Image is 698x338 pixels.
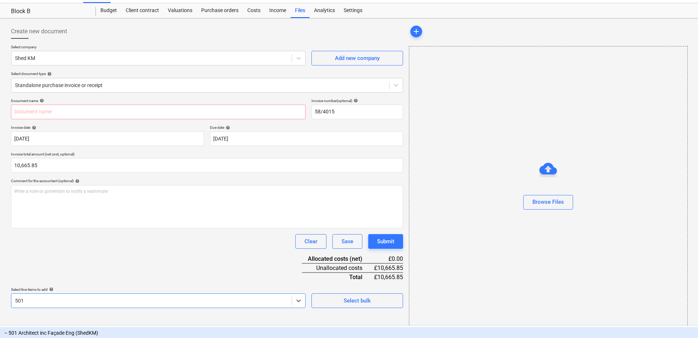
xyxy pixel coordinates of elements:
[291,3,310,18] a: Files
[311,98,403,103] div: Invoice number (optional)
[11,105,306,119] input: Document name
[11,71,403,76] div: Select document type
[11,45,306,51] p: Select company
[335,53,380,63] div: Add new company
[374,273,403,281] div: £10,665.85
[374,263,403,273] div: £10,665.85
[332,234,362,249] button: Save
[368,234,403,249] button: Submit
[11,125,204,130] div: Invoice date
[302,263,374,273] div: Unallocated costs
[339,3,367,18] a: Settings
[412,27,421,36] span: add
[11,287,306,292] div: Select line-items to add
[311,51,403,65] button: Add new company
[265,3,291,18] a: Income
[11,152,403,158] p: Invoice total amount (net cost, optional)
[11,158,403,173] input: Invoice total amount (net cost, optional)
[409,46,688,329] div: Browse Files
[243,3,265,18] a: Costs
[197,3,243,18] a: Purchase orders
[344,296,371,305] div: Select bulk
[11,131,204,146] input: Invoice date not specified
[311,105,403,119] input: Invoice number
[341,237,353,246] div: Save
[11,8,87,15] div: Block B
[11,98,306,103] div: Document name
[11,179,403,183] div: Comment for the accountant (optional)
[661,303,698,338] iframe: Chat Widget
[310,3,339,18] a: Analytics
[38,98,44,103] span: help
[30,125,36,130] span: help
[96,3,121,18] a: Budget
[374,255,403,263] div: £0.00
[11,27,67,36] span: Create new document
[210,125,403,130] div: Due date
[311,293,403,308] button: Select bulk
[48,287,53,292] span: help
[302,255,374,263] div: Allocated costs (net)
[224,125,230,130] span: help
[295,234,326,249] button: Clear
[352,98,358,103] span: help
[74,179,80,183] span: help
[523,195,573,210] button: Browse Files
[377,237,394,246] div: Submit
[163,3,197,18] a: Valuations
[304,237,317,246] div: Clear
[121,3,163,18] a: Client contract
[302,273,374,281] div: Total
[46,72,52,76] span: help
[532,197,564,207] div: Browse Files
[210,131,403,146] input: Due date not specified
